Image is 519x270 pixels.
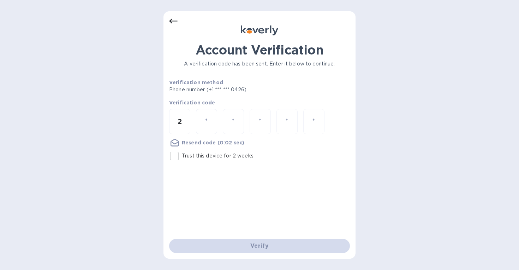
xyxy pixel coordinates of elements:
b: Verification method [169,80,223,85]
p: Trust this device for 2 weeks [182,152,253,160]
u: Resend code (0:02 sec) [182,140,244,145]
p: Verification code [169,99,350,106]
p: Phone number (+1 *** *** 0426) [169,86,300,93]
h1: Account Verification [169,42,350,57]
p: A verification code has been sent. Enter it below to continue. [169,60,350,68]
